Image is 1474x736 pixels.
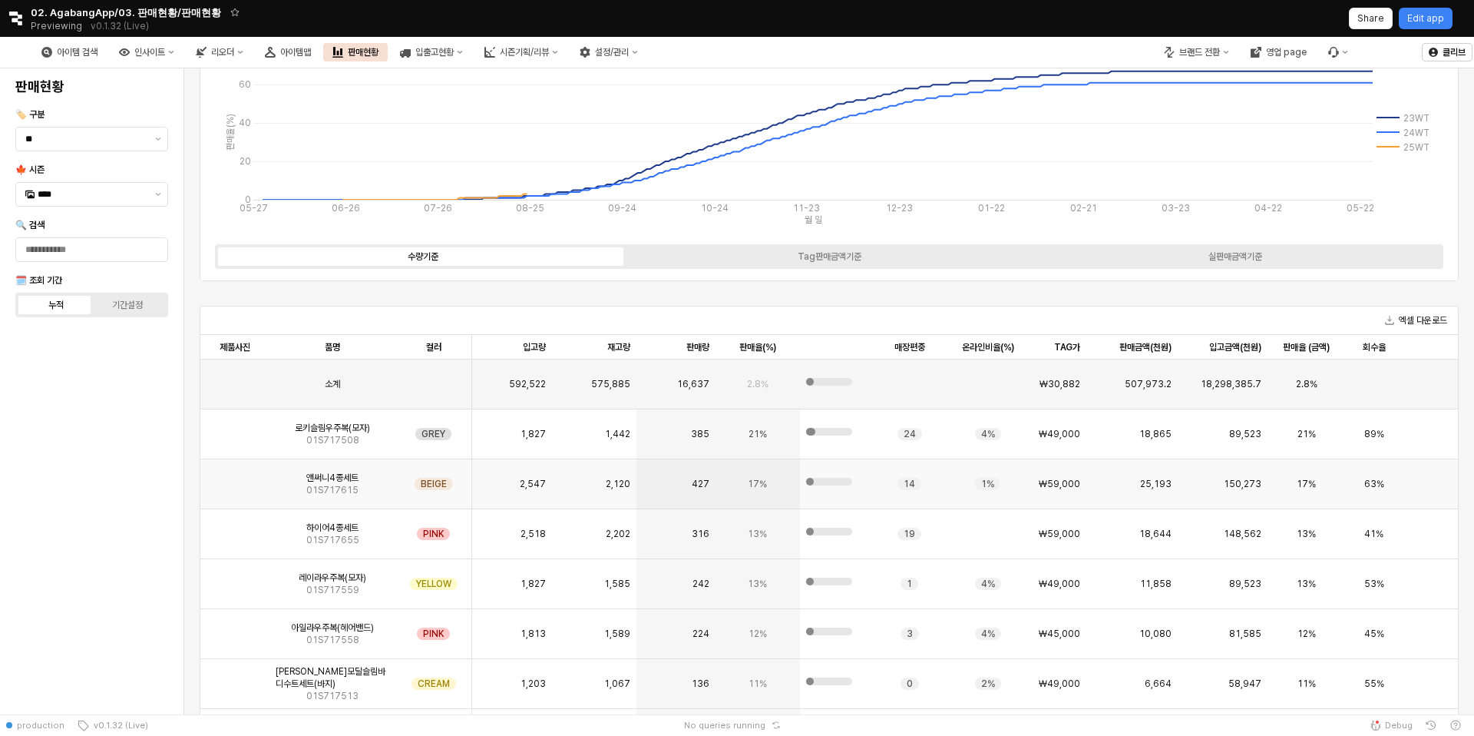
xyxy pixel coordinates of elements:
[187,43,253,61] div: 리오더
[606,528,630,540] span: 2,202
[768,721,784,730] button: Reset app state
[1119,341,1172,353] span: 판매금액(천원)
[1379,311,1453,330] button: 엑셀 다운로드
[1229,628,1261,640] span: 81,585
[1364,628,1384,640] span: 45%
[149,128,167,151] button: 제안 사항 표시
[1297,428,1316,440] span: 21%
[604,578,630,590] span: 1,585
[1296,378,1317,390] span: 2.8%
[692,678,709,690] span: 136
[91,20,149,32] p: v0.1.32 (Live)
[981,578,995,590] span: 4%
[15,275,62,286] span: 🗓️ 조회 기간
[1443,46,1466,58] p: 클리브
[418,678,450,690] span: CREAM
[306,522,359,534] span: 하이어4종세트
[1139,628,1172,640] span: 10,080
[570,43,647,61] div: 설정/관리
[82,15,157,37] button: Releases and History
[1039,578,1080,590] span: ₩49,000
[426,341,441,353] span: 컬러
[291,622,374,634] span: 아일라우주복(헤어밴드)
[607,341,630,353] span: 재고량
[71,714,154,736] button: v0.1.32 (Live)
[749,628,767,640] span: 12%
[1297,678,1316,690] span: 11%
[92,298,164,312] label: 기간설정
[1224,478,1261,490] span: 150,273
[907,678,913,690] span: 0
[904,528,915,540] span: 19
[686,341,709,353] span: 판매량
[521,528,546,540] span: 2,518
[416,578,451,590] span: YELLOW
[604,678,630,690] span: 1,067
[962,341,1014,353] span: 온라인비율(%)
[981,428,995,440] span: 4%
[1422,43,1472,61] button: 클리브
[1241,43,1316,61] div: 영업 page
[211,47,234,58] div: 리오더
[276,665,389,690] span: [PERSON_NAME]모달슬림바디수트세트(바지)
[591,378,630,390] span: 575,885
[1363,714,1419,736] button: Debug
[509,378,546,390] span: 592,522
[31,5,221,20] span: 02. AgabangApp/03. 판매현황/판매현황
[894,341,925,353] span: 매장편중
[149,183,167,206] button: 제안 사항 표시
[323,43,388,61] button: 판매현황
[1266,47,1307,58] div: 영업 page
[1125,378,1172,390] span: 507,973.2
[423,628,444,640] span: PINK
[17,719,64,731] span: production
[415,47,454,58] div: 입출고현황
[306,690,359,702] span: 01S717513
[306,472,359,484] span: 앤써니4종세트
[1349,8,1393,29] button: Share app
[32,43,107,61] button: 아이템 검색
[981,478,994,490] span: 1%
[1363,341,1386,353] span: 회수율
[691,428,709,440] span: 385
[798,251,861,262] div: Tag판매금액기준
[110,43,183,61] button: 인사이트
[1155,43,1238,61] button: 브랜드 전환
[391,43,472,61] button: 입출고현황
[57,47,97,58] div: 아이템 검색
[749,428,767,440] span: 21%
[421,428,445,440] span: GREY
[1201,378,1261,390] span: 18,298,385.7
[604,628,630,640] span: 1,589
[692,478,709,490] span: 427
[692,628,709,640] span: 224
[907,628,913,640] span: 3
[306,634,359,646] span: 01S717558
[1228,678,1261,690] span: 58,947
[1039,528,1080,540] span: ₩59,000
[408,251,438,262] div: 수량기준
[1364,678,1384,690] span: 55%
[1419,714,1443,736] button: History
[1297,628,1316,640] span: 12%
[1283,341,1330,353] span: 판매율 (금액)
[1039,428,1080,440] span: ₩49,000
[904,478,915,490] span: 14
[692,528,709,540] span: 316
[48,300,64,310] div: 누적
[31,18,82,34] span: Previewing
[325,341,340,353] span: 품명
[1229,428,1261,440] span: 89,523
[677,378,709,390] span: 16,637
[520,478,546,490] span: 2,547
[739,341,776,353] span: 판매율(%)
[521,628,546,640] span: 1,813
[1209,341,1261,353] span: 입고금액(천원)
[1399,8,1453,29] button: Edit app
[1443,714,1468,736] button: Help
[595,47,629,58] div: 설정/관리
[523,341,546,353] span: 입고량
[1297,578,1316,590] span: 13%
[500,47,549,58] div: 시즌기획/리뷰
[1140,578,1172,590] span: 11,858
